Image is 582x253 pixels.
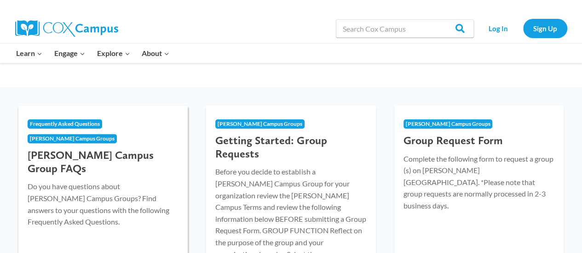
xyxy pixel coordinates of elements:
button: Child menu of Learn [11,44,49,63]
p: Do you have questions about [PERSON_NAME] Campus Groups? Find answers to your questions with the ... [28,180,179,227]
a: Sign Up [523,19,567,38]
a: Log In [478,19,519,38]
span: Frequently Asked Questions [30,120,100,127]
h3: Getting Started: Group Requests [215,134,366,161]
nav: Primary Navigation [11,44,175,63]
img: Cox Campus [15,20,118,37]
h3: Group Request Form [403,134,554,147]
p: Complete the following form to request a group (s) on [PERSON_NAME][GEOGRAPHIC_DATA]. *Please not... [403,153,554,212]
button: Child menu of Explore [91,44,136,63]
button: Child menu of About [136,44,175,63]
span: [PERSON_NAME] Campus Groups [405,120,490,127]
span: [PERSON_NAME] Campus Groups [218,120,302,127]
button: Child menu of Engage [48,44,91,63]
span: [PERSON_NAME] Campus Groups [30,135,115,142]
h3: [PERSON_NAME] Campus Group FAQs [28,149,179,175]
input: Search Cox Campus [336,19,474,38]
nav: Secondary Navigation [478,19,567,38]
